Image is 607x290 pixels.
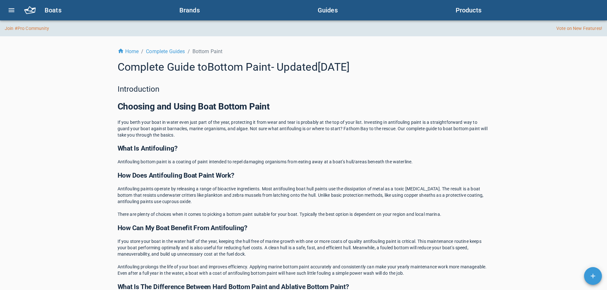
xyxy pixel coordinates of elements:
h6: Guides [318,5,456,15]
span: If you berth your boat in water even just part of the year, protecting it from wear and tear is p... [118,120,488,138]
a: Vote on New Features! [556,25,602,32]
nav: breadcrumb [118,48,490,55]
span: Choosing and Using Boat Bottom Paint [118,101,270,112]
button: home [20,3,40,18]
p: Bottom Paint [192,48,223,55]
h6: Brands [179,5,318,15]
span: There are plenty of choices when it comes to picking a bottom paint suitable for your boat. Typic... [118,212,441,217]
li: / [141,48,143,55]
a: Join #Pro Community [5,25,49,32]
h1: Complete Guide to Bottom Paint - Updated [DATE] [118,60,490,74]
span: Antifouling bottom paint is a coating of paint intended to repel damaging organisms from eating a... [118,159,413,164]
a: Complete Guides [146,48,185,55]
li: / [188,48,190,55]
h6: Boats [45,5,179,15]
h2: Introduction [118,84,490,94]
span: How Does Antifouling Boat Paint Work? [118,172,234,179]
span: Antifouling prolongs the life of your boat and improves efficiency. Applying marine bottom paint ... [118,264,488,276]
button: menu [4,3,19,18]
span: If you store your boat in the water half of the year, keeping the hull free of marine growth with... [118,239,482,257]
span: Antifouling paints operate by releasing a range of bioactive ingredients. Most antifouling boat h... [118,186,485,204]
span: What Is Antifouling? [118,145,177,152]
img: logo-nav-a1ce161ba1cfa1de30d27ffaf15bf0db.digested.png [24,6,36,14]
a: Home [118,48,139,55]
h6: Products [456,5,599,15]
button: Add content actions [584,267,602,285]
span: How Can My Boat Benefit From Antifouling? [118,224,247,232]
